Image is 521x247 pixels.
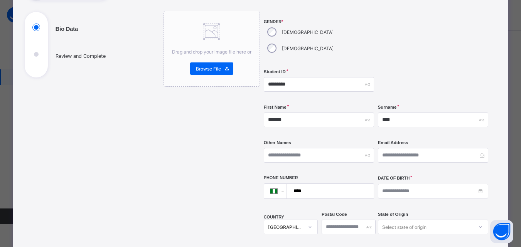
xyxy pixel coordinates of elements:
[172,49,251,55] span: Drag and drop your image file here or
[378,105,397,109] label: Surname
[264,19,374,24] span: Gender
[264,215,284,219] span: COUNTRY
[382,220,427,234] div: Select state of origin
[378,140,408,145] label: Email Address
[264,69,286,74] label: Student ID
[282,29,334,35] label: [DEMOGRAPHIC_DATA]
[196,66,221,72] span: Browse File
[282,45,334,51] label: [DEMOGRAPHIC_DATA]
[264,140,291,145] label: Other Names
[164,11,260,87] div: Drag and drop your image file here orBrowse File
[378,212,408,217] span: State of Origin
[264,175,298,180] label: Phone Number
[490,220,513,243] button: Open asap
[322,212,347,217] label: Postal Code
[264,105,287,109] label: First Name
[268,224,303,230] div: [GEOGRAPHIC_DATA]
[378,176,410,180] label: Date of Birth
